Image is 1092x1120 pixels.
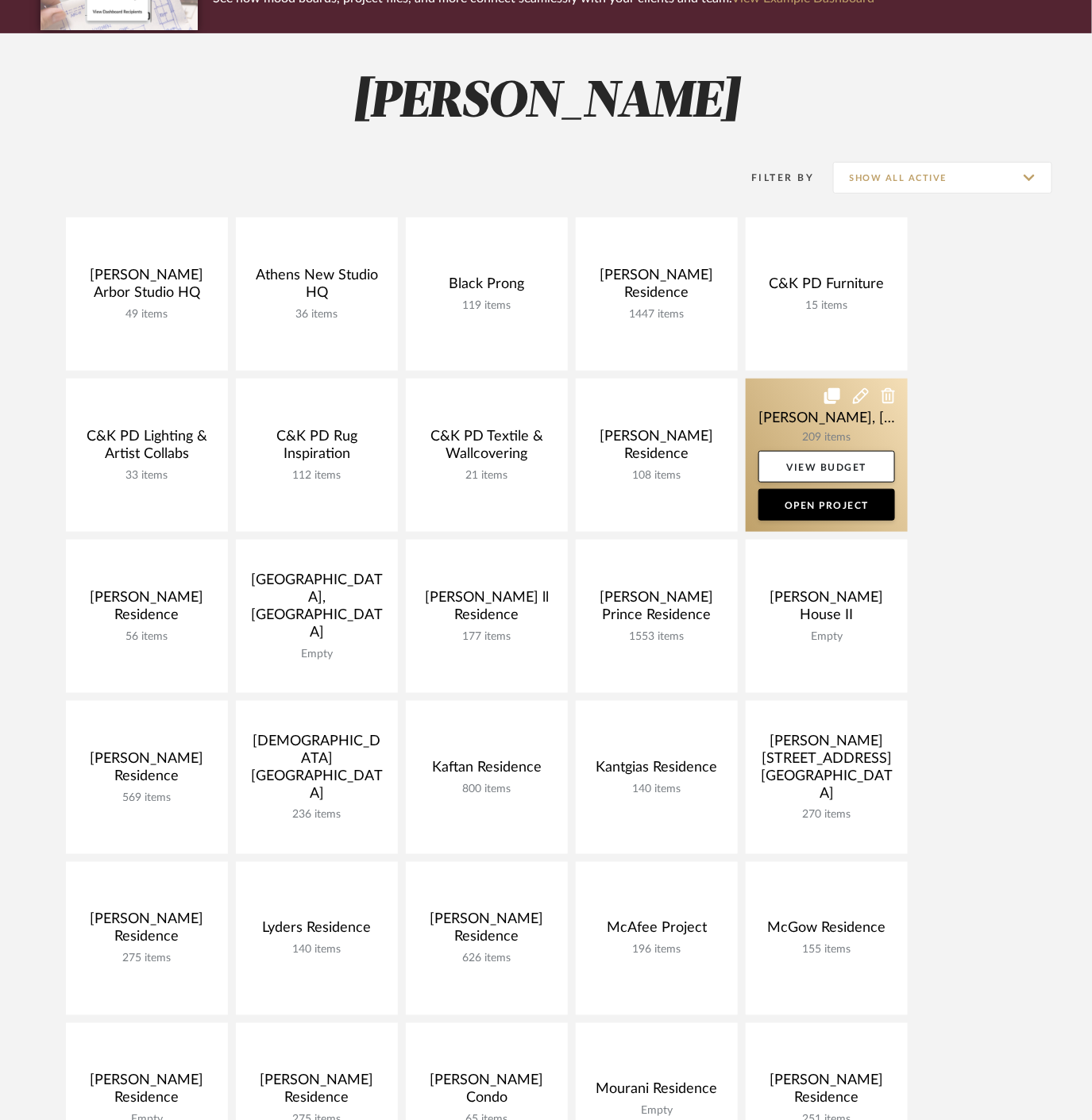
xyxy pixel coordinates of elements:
[758,275,895,299] div: C&K PD Furniture
[588,783,725,796] div: 140 items
[588,267,725,308] div: [PERSON_NAME] Residence
[79,267,215,308] div: [PERSON_NAME] Arbor Studio HQ
[249,1072,385,1114] div: [PERSON_NAME] Residence
[588,759,725,783] div: Kantgias Residence
[79,750,215,791] div: [PERSON_NAME] Residence
[588,944,725,957] div: 196 items
[758,489,895,521] a: Open Project
[249,733,385,809] div: [DEMOGRAPHIC_DATA] [GEOGRAPHIC_DATA]
[419,783,555,796] div: 800 items
[249,648,385,661] div: Empty
[758,809,895,822] div: 270 items
[731,170,815,186] div: Filter By
[249,469,385,483] div: 112 items
[758,920,895,944] div: McGow Residence
[419,589,555,630] div: [PERSON_NAME] ll Residence
[249,572,385,648] div: [GEOGRAPHIC_DATA], [GEOGRAPHIC_DATA]
[79,911,215,953] div: [PERSON_NAME] Residence
[249,944,385,957] div: 140 items
[588,589,725,630] div: [PERSON_NAME] Prince Residence
[249,267,385,308] div: Athens New Studio HQ
[79,589,215,630] div: [PERSON_NAME] Residence
[79,308,215,321] div: 49 items
[758,733,895,809] div: [PERSON_NAME] [STREET_ADDRESS][GEOGRAPHIC_DATA]
[588,308,725,321] div: 1447 items
[758,944,895,957] div: 155 items
[419,911,555,953] div: [PERSON_NAME] Residence
[249,809,385,822] div: 236 items
[419,469,555,483] div: 21 items
[249,428,385,469] div: C&K PD Rug Inspiration
[79,469,215,483] div: 33 items
[419,275,555,299] div: Black Prong
[588,630,725,644] div: 1553 items
[79,630,215,644] div: 56 items
[758,630,895,644] div: Empty
[419,953,555,966] div: 626 items
[758,589,895,630] div: [PERSON_NAME] House II
[758,1072,895,1114] div: [PERSON_NAME] Residence
[419,759,555,783] div: Kaftan Residence
[79,791,215,805] div: 569 items
[419,428,555,469] div: C&K PD Textile & Wallcovering
[419,630,555,644] div: 177 items
[419,1072,555,1114] div: [PERSON_NAME] Condo
[588,469,725,483] div: 108 items
[79,1072,215,1114] div: [PERSON_NAME] Residence
[758,299,895,313] div: 15 items
[79,953,215,966] div: 275 items
[419,299,555,313] div: 119 items
[249,920,385,944] div: Lyders Residence
[588,1081,725,1105] div: Mourani Residence
[79,428,215,469] div: C&K PD Lighting & Artist Collabs
[758,451,895,483] a: View Budget
[249,308,385,321] div: 36 items
[588,920,725,944] div: McAfee Project
[588,1105,725,1118] div: Empty
[588,428,725,469] div: [PERSON_NAME] Residence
